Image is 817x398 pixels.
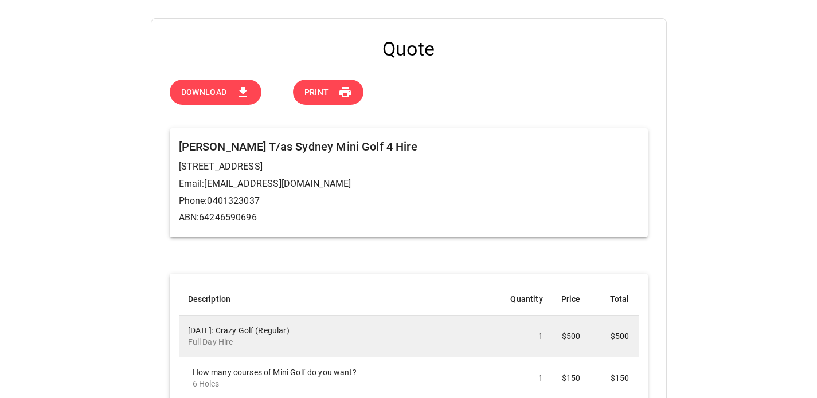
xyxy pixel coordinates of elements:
[188,336,492,348] p: Full Day Hire
[501,315,552,357] td: 1
[304,85,329,100] span: Print
[193,378,492,389] p: 6 Holes
[552,283,590,316] th: Price
[501,283,552,316] th: Quantity
[179,137,639,156] h6: [PERSON_NAME] T/as Sydney Mini Golf 4 Hire
[181,85,227,100] span: Download
[179,160,639,174] p: [STREET_ADDRESS]
[170,80,261,105] button: Download
[188,325,492,348] div: [DATE]: Crazy Golf (Regular)
[179,177,639,191] p: Email: [EMAIL_ADDRESS][DOMAIN_NAME]
[293,80,363,105] button: Print
[552,315,590,357] td: $500
[193,367,492,389] div: How many courses of Mini Golf do you want?
[179,194,639,208] p: Phone: 0401323037
[179,211,639,224] p: ABN: 64246590696
[589,283,638,316] th: Total
[179,283,502,316] th: Description
[589,315,638,357] td: $500
[170,37,648,61] h4: Quote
